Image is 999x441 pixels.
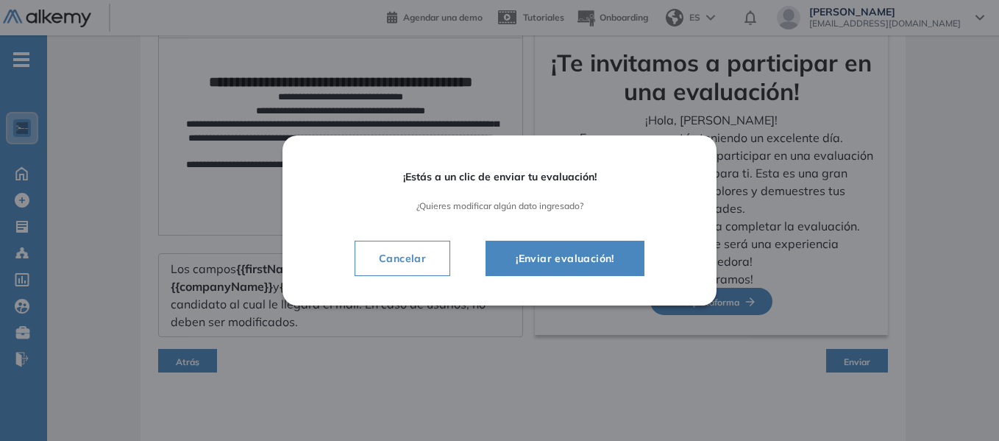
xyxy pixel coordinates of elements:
[355,241,450,276] button: Cancelar
[504,250,626,267] span: ¡Enviar evaluación!
[324,201,675,211] span: ¿Quieres modificar algún dato ingresado?
[925,370,999,441] iframe: Chat Widget
[367,250,438,267] span: Cancelar
[324,171,675,183] span: ¡Estás a un clic de enviar tu evaluación!
[925,370,999,441] div: Widget de chat
[486,241,644,276] button: ¡Enviar evaluación!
